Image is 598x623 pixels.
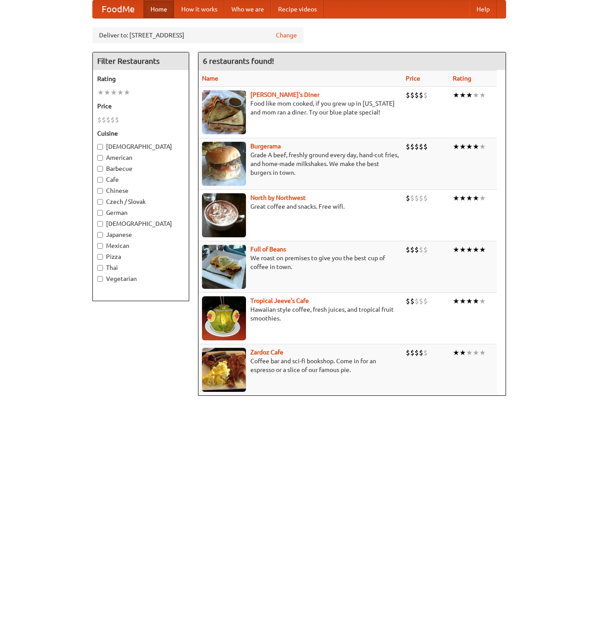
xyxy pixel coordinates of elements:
[459,142,466,151] li: ★
[97,265,103,271] input: Thai
[202,348,246,392] img: zardoz.jpg
[470,0,497,18] a: Help
[202,357,399,374] p: Coffee bar and sci-fi bookshop. Come in for an espresso or a slice of our famous pie.
[466,193,473,203] li: ★
[466,296,473,306] li: ★
[202,193,246,237] img: north.jpg
[97,254,103,260] input: Pizza
[104,88,110,97] li: ★
[410,348,415,358] li: $
[419,142,423,151] li: $
[250,143,281,150] a: Burgerama
[423,296,428,306] li: $
[97,115,102,125] li: $
[410,296,415,306] li: $
[479,142,486,151] li: ★
[466,348,473,358] li: ★
[406,348,410,358] li: $
[473,245,479,254] li: ★
[415,245,419,254] li: $
[97,164,184,173] label: Barbecue
[97,177,103,183] input: Cafe
[406,245,410,254] li: $
[406,75,420,82] a: Price
[453,193,459,203] li: ★
[453,142,459,151] li: ★
[466,245,473,254] li: ★
[271,0,324,18] a: Recipe videos
[97,74,184,83] h5: Rating
[93,52,189,70] h4: Filter Restaurants
[466,142,473,151] li: ★
[97,208,184,217] label: German
[453,245,459,254] li: ★
[453,348,459,358] li: ★
[97,199,103,205] input: Czech / Slovak
[419,90,423,100] li: $
[415,193,419,203] li: $
[97,197,184,206] label: Czech / Slovak
[97,241,184,250] label: Mexican
[97,210,103,216] input: German
[174,0,224,18] a: How it works
[250,349,283,356] a: Zardoz Cafe
[97,276,103,282] input: Vegetarian
[406,296,410,306] li: $
[419,193,423,203] li: $
[97,88,104,97] li: ★
[97,166,103,172] input: Barbecue
[419,245,423,254] li: $
[459,296,466,306] li: ★
[97,153,184,162] label: American
[473,296,479,306] li: ★
[406,142,410,151] li: $
[97,129,184,138] h5: Cuisine
[97,144,103,150] input: [DEMOGRAPHIC_DATA]
[479,193,486,203] li: ★
[423,142,428,151] li: $
[459,245,466,254] li: ★
[453,90,459,100] li: ★
[250,91,319,98] a: [PERSON_NAME]'s Diner
[202,142,246,186] img: burgerama.jpg
[97,274,184,283] label: Vegetarian
[250,194,306,201] a: North by Northwest
[419,348,423,358] li: $
[479,296,486,306] li: ★
[410,193,415,203] li: $
[459,193,466,203] li: ★
[479,90,486,100] li: ★
[406,193,410,203] li: $
[479,348,486,358] li: ★
[250,297,309,304] a: Tropical Jeeve's Cafe
[110,115,115,125] li: $
[97,102,184,111] h5: Price
[415,296,419,306] li: $
[410,90,415,100] li: $
[143,0,174,18] a: Home
[423,193,428,203] li: $
[415,348,419,358] li: $
[250,246,286,253] a: Full of Beans
[415,90,419,100] li: $
[97,188,103,194] input: Chinese
[203,57,274,65] ng-pluralize: 6 restaurants found!
[406,90,410,100] li: $
[97,263,184,272] label: Thai
[97,221,103,227] input: [DEMOGRAPHIC_DATA]
[202,254,399,271] p: We roast on premises to give you the best cup of coffee in town.
[423,90,428,100] li: $
[459,348,466,358] li: ★
[117,88,124,97] li: ★
[97,252,184,261] label: Pizza
[97,155,103,161] input: American
[202,151,399,177] p: Grade A beef, freshly ground every day, hand-cut fries, and home-made milkshakes. We make the bes...
[102,115,106,125] li: $
[459,90,466,100] li: ★
[97,232,103,238] input: Japanese
[473,142,479,151] li: ★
